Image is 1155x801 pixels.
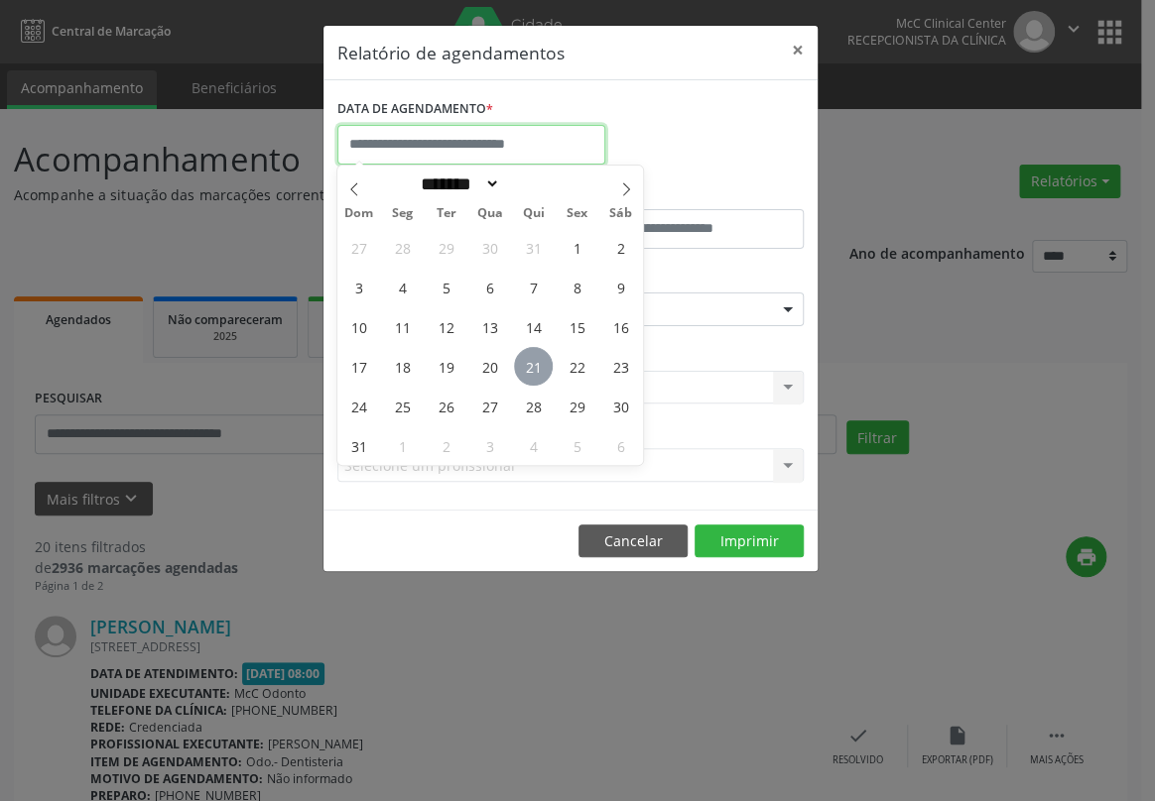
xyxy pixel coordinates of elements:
[514,347,553,386] span: Agosto 21, 2025
[383,268,422,306] span: Agosto 4, 2025
[601,387,640,425] span: Agosto 30, 2025
[427,426,465,465] span: Setembro 2, 2025
[383,347,422,386] span: Agosto 18, 2025
[558,387,596,425] span: Agosto 29, 2025
[556,207,599,220] span: Sex
[339,228,378,267] span: Julho 27, 2025
[383,307,422,346] span: Agosto 11, 2025
[427,387,465,425] span: Agosto 26, 2025
[383,426,422,465] span: Setembro 1, 2025
[695,524,804,558] button: Imprimir
[601,228,640,267] span: Agosto 2, 2025
[500,173,566,194] input: Year
[414,173,501,194] select: Month
[578,524,688,558] button: Cancelar
[470,426,509,465] span: Setembro 3, 2025
[601,307,640,346] span: Agosto 16, 2025
[558,347,596,386] span: Agosto 22, 2025
[558,268,596,306] span: Agosto 8, 2025
[514,426,553,465] span: Setembro 4, 2025
[468,207,512,220] span: Qua
[512,207,556,220] span: Qui
[470,228,509,267] span: Julho 30, 2025
[427,347,465,386] span: Agosto 19, 2025
[514,228,553,267] span: Julho 31, 2025
[778,26,818,74] button: Close
[337,94,493,125] label: DATA DE AGENDAMENTO
[339,387,378,425] span: Agosto 24, 2025
[339,347,378,386] span: Agosto 17, 2025
[514,307,553,346] span: Agosto 14, 2025
[558,426,596,465] span: Setembro 5, 2025
[337,40,565,65] h5: Relatório de agendamentos
[383,387,422,425] span: Agosto 25, 2025
[339,307,378,346] span: Agosto 10, 2025
[514,387,553,425] span: Agosto 28, 2025
[339,426,378,465] span: Agosto 31, 2025
[601,347,640,386] span: Agosto 23, 2025
[470,307,509,346] span: Agosto 13, 2025
[337,207,381,220] span: Dom
[558,228,596,267] span: Agosto 1, 2025
[601,426,640,465] span: Setembro 6, 2025
[470,347,509,386] span: Agosto 20, 2025
[339,268,378,306] span: Agosto 3, 2025
[558,307,596,346] span: Agosto 15, 2025
[470,387,509,425] span: Agosto 27, 2025
[514,268,553,306] span: Agosto 7, 2025
[470,268,509,306] span: Agosto 6, 2025
[427,307,465,346] span: Agosto 12, 2025
[599,207,643,220] span: Sáb
[383,228,422,267] span: Julho 28, 2025
[576,178,804,209] label: ATÉ
[427,268,465,306] span: Agosto 5, 2025
[601,268,640,306] span: Agosto 9, 2025
[381,207,425,220] span: Seg
[427,228,465,267] span: Julho 29, 2025
[425,207,468,220] span: Ter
